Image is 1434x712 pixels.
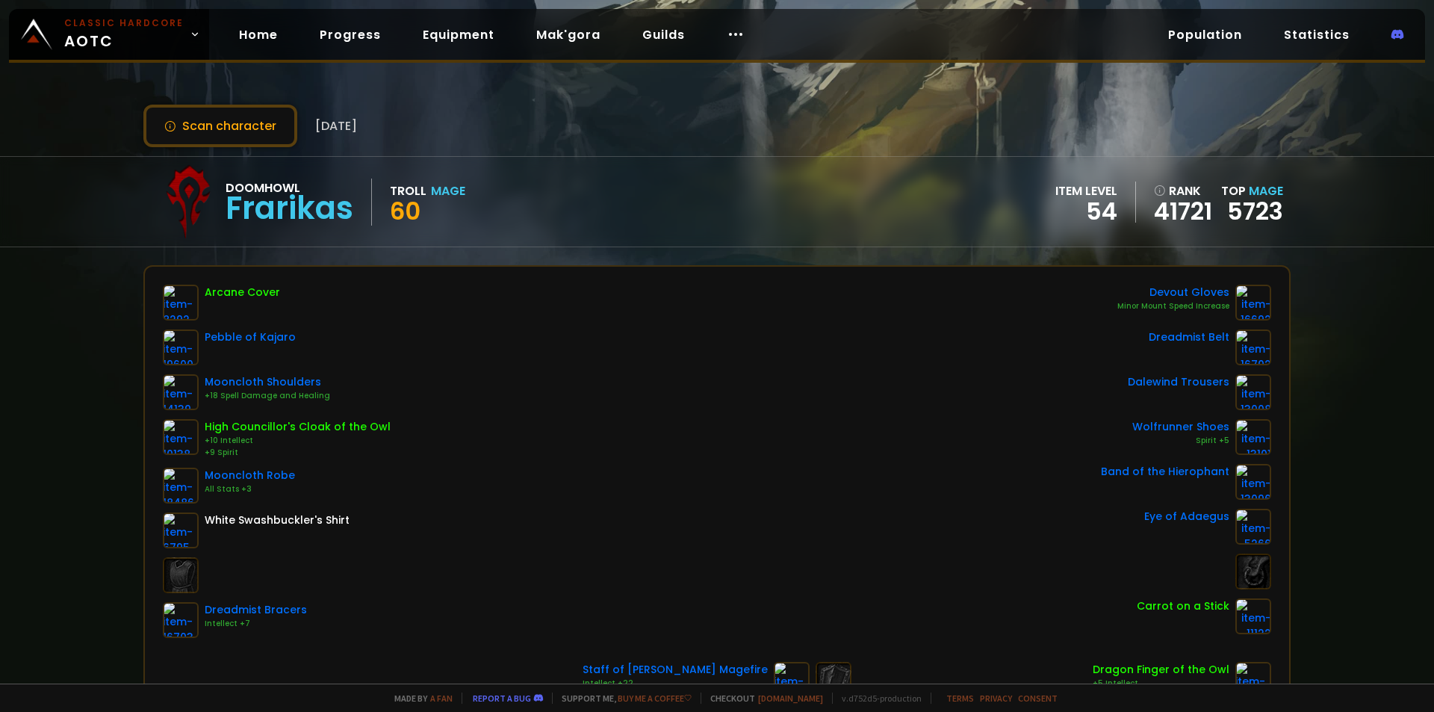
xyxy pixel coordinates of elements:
[64,16,184,30] small: Classic Hardcore
[385,693,453,704] span: Made by
[205,447,391,459] div: +9 Spirit
[583,662,768,678] div: Staff of [PERSON_NAME] Magefire
[205,618,307,630] div: Intellect +7
[1235,419,1271,455] img: item-13101
[1018,693,1058,704] a: Consent
[163,513,199,548] img: item-6795
[163,602,199,638] img: item-16703
[205,513,350,528] div: White Swashbuckler's Shirt
[758,693,823,704] a: [DOMAIN_NAME]
[1128,374,1229,390] div: Dalewind Trousers
[205,390,330,402] div: +18 Spell Damage and Healing
[1235,285,1271,321] img: item-16692
[1132,419,1229,435] div: Wolfrunner Shoes
[226,197,353,220] div: Frarikas
[1227,194,1283,228] a: 5723
[1235,598,1271,634] img: item-11122
[205,419,391,435] div: High Councillor's Cloak of the Owl
[163,285,199,321] img: item-8292
[1137,598,1229,614] div: Carrot on a Stick
[9,9,209,60] a: Classic HardcoreAOTC
[1101,464,1229,480] div: Band of the Hierophant
[1272,19,1362,50] a: Statistics
[205,468,295,483] div: Mooncloth Robe
[163,329,199,365] img: item-19600
[390,182,426,200] div: Troll
[1093,662,1229,678] div: Dragon Finger of the Owl
[774,662,810,698] img: item-13000
[618,693,692,704] a: Buy me a coffee
[430,693,453,704] a: a fan
[1132,435,1229,447] div: Spirit +5
[583,678,768,690] div: Intellect +22
[431,182,465,200] div: Mage
[308,19,393,50] a: Progress
[163,468,199,504] img: item-18486
[832,693,922,704] span: v. d752d5 - production
[1156,19,1254,50] a: Population
[1235,509,1271,545] img: item-5266
[205,483,295,495] div: All Stats +3
[163,419,199,455] img: item-10138
[946,693,974,704] a: Terms
[473,693,531,704] a: Report a bug
[205,374,330,390] div: Mooncloth Shoulders
[1235,662,1271,698] img: item-15282
[1221,182,1283,200] div: Top
[1235,329,1271,365] img: item-16702
[205,602,307,618] div: Dreadmist Bracers
[1055,200,1117,223] div: 54
[1149,329,1229,345] div: Dreadmist Belt
[552,693,692,704] span: Support me,
[980,693,1012,704] a: Privacy
[143,105,297,147] button: Scan character
[205,435,391,447] div: +10 Intellect
[701,693,823,704] span: Checkout
[1249,182,1283,199] span: Mage
[1235,464,1271,500] img: item-13096
[1154,182,1212,200] div: rank
[1235,374,1271,410] img: item-13008
[1154,200,1212,223] a: 41721
[1144,509,1229,524] div: Eye of Adaegus
[226,179,353,197] div: Doomhowl
[205,329,296,345] div: Pebble of Kajaro
[390,194,420,228] span: 60
[411,19,506,50] a: Equipment
[163,374,199,410] img: item-14139
[315,117,357,135] span: [DATE]
[1117,300,1229,312] div: Minor Mount Speed Increase
[205,285,280,300] div: Arcane Cover
[1055,182,1117,200] div: item level
[630,19,697,50] a: Guilds
[227,19,290,50] a: Home
[1093,678,1229,690] div: +5 Intellect
[1117,285,1229,300] div: Devout Gloves
[64,16,184,52] span: AOTC
[524,19,612,50] a: Mak'gora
